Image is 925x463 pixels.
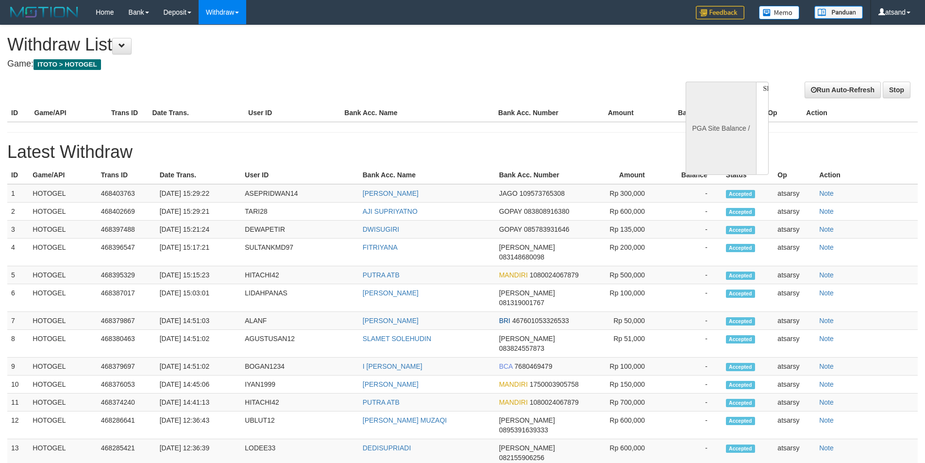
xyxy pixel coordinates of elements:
td: 9 [7,358,29,376]
td: - [659,284,722,312]
span: 0895391639333 [499,426,548,434]
td: HITACHI42 [241,394,358,412]
td: LIDAHPANAS [241,284,358,312]
td: Rp 50,000 [586,312,659,330]
th: Bank Acc. Number [494,104,571,122]
th: Trans ID [97,166,156,184]
th: Bank Acc. Name [359,166,495,184]
span: MANDIRI [499,398,528,406]
td: 468403763 [97,184,156,203]
td: 4 [7,239,29,266]
span: JAGO [499,189,518,197]
td: Rp 135,000 [586,221,659,239]
td: SULTANKMD97 [241,239,358,266]
td: HOTOGEL [29,358,97,376]
td: Rp 150,000 [586,376,659,394]
a: Note [819,271,834,279]
td: 2 [7,203,29,221]
span: Accepted [726,417,755,425]
td: 6 [7,284,29,312]
a: I [PERSON_NAME] [363,362,422,370]
td: Rp 51,000 [586,330,659,358]
span: GOPAY [499,225,522,233]
a: [PERSON_NAME] [363,380,419,388]
td: 1 [7,184,29,203]
td: - [659,312,722,330]
td: atsarsy [774,376,815,394]
span: 083824557873 [499,344,544,352]
td: - [659,358,722,376]
td: 468402669 [97,203,156,221]
td: 11 [7,394,29,412]
th: Bank Acc. Number [495,166,586,184]
td: [DATE] 14:41:13 [156,394,241,412]
td: [DATE] 15:03:01 [156,284,241,312]
th: Balance [659,166,722,184]
td: IYAN1999 [241,376,358,394]
td: HOTOGEL [29,330,97,358]
span: 1080024067879 [530,271,579,279]
a: DEDISUPRIADI [363,444,411,452]
a: Note [819,380,834,388]
td: 10 [7,376,29,394]
td: HOTOGEL [29,266,97,284]
a: [PERSON_NAME] MUZAQI [363,416,447,424]
span: [PERSON_NAME] [499,416,555,424]
td: [DATE] 14:51:02 [156,358,241,376]
td: HOTOGEL [29,203,97,221]
td: BOGAN1234 [241,358,358,376]
th: Action [802,104,918,122]
a: Note [819,416,834,424]
th: Date Trans. [156,166,241,184]
span: Accepted [726,208,755,216]
span: Accepted [726,363,755,371]
td: atsarsy [774,358,815,376]
span: Accepted [726,190,755,198]
td: Rp 500,000 [586,266,659,284]
td: atsarsy [774,239,815,266]
td: atsarsy [774,203,815,221]
span: Accepted [726,290,755,298]
td: Rp 100,000 [586,284,659,312]
img: Feedback.jpg [696,6,744,19]
span: 082155906256 [499,454,544,462]
td: HOTOGEL [29,394,97,412]
span: Accepted [726,445,755,453]
a: Run Auto-Refresh [805,82,881,98]
td: 468376053 [97,376,156,394]
span: BRI [499,317,510,325]
td: [DATE] 14:51:03 [156,312,241,330]
td: HOTOGEL [29,312,97,330]
td: Rp 600,000 [586,203,659,221]
th: ID [7,166,29,184]
h1: Latest Withdraw [7,142,918,162]
img: Button%20Memo.svg [759,6,800,19]
span: [PERSON_NAME] [499,335,555,343]
td: Rp 300,000 [586,184,659,203]
span: 081319001767 [499,299,544,307]
td: AGUSTUSAN12 [241,330,358,358]
td: atsarsy [774,312,815,330]
td: Rp 700,000 [586,394,659,412]
td: 468396547 [97,239,156,266]
td: Rp 200,000 [586,239,659,266]
span: Accepted [726,335,755,343]
td: HOTOGEL [29,376,97,394]
a: FITRIYANA [363,243,398,251]
a: Note [819,207,834,215]
a: Note [819,398,834,406]
td: 468286641 [97,412,156,439]
td: HOTOGEL [29,284,97,312]
td: 12 [7,412,29,439]
a: PUTRA ATB [363,398,400,406]
span: Accepted [726,272,755,280]
span: ITOTO > HOTOGEL [34,59,101,70]
span: [PERSON_NAME] [499,289,555,297]
td: HOTOGEL [29,221,97,239]
span: 083148680098 [499,253,544,261]
td: 468374240 [97,394,156,412]
td: ASEPRIDWAN14 [241,184,358,203]
td: - [659,184,722,203]
th: User ID [244,104,340,122]
td: atsarsy [774,394,815,412]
